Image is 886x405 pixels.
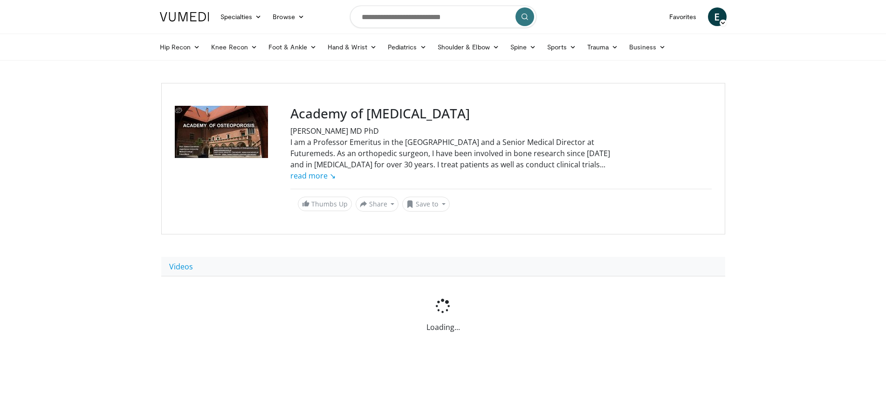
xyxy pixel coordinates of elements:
a: Knee Recon [206,38,263,56]
h3: Academy of [MEDICAL_DATA] [290,106,712,122]
a: Hand & Wrist [322,38,382,56]
a: Shoulder & Elbow [432,38,505,56]
a: Business [624,38,671,56]
a: Trauma [582,38,624,56]
p: Loading... [161,322,725,333]
span: ... [290,159,605,181]
button: Share [356,197,399,212]
a: E [708,7,727,26]
input: Search topics, interventions [350,6,536,28]
a: Thumbs Up [298,197,352,211]
a: Favorites [664,7,702,26]
a: Foot & Ankle [263,38,322,56]
a: Specialties [215,7,268,26]
a: Spine [505,38,542,56]
a: Sports [542,38,582,56]
a: read more ↘ [290,171,336,181]
a: Pediatrics [382,38,432,56]
a: Browse [267,7,310,26]
img: VuMedi Logo [160,12,209,21]
a: Videos [161,257,201,276]
div: [PERSON_NAME] MD PhD I am a Professor Emeritus in the [GEOGRAPHIC_DATA] and a Senior Medical Dire... [290,125,712,181]
a: Hip Recon [154,38,206,56]
button: Save to [402,197,450,212]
